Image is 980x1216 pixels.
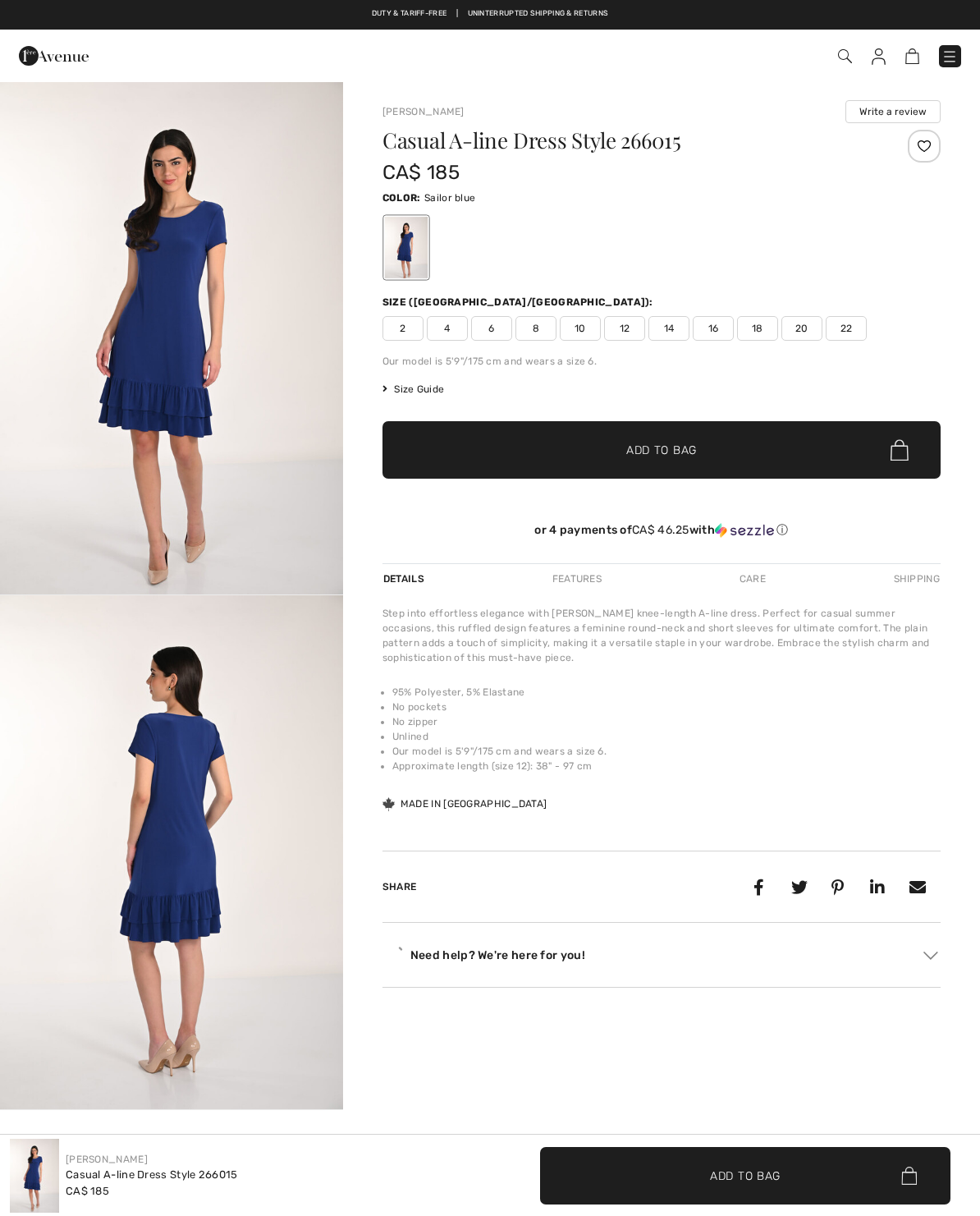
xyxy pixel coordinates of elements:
img: Shopping Bag [905,48,919,64]
div: Step into effortless elegance with [PERSON_NAME] knee-length A-line dress. Perfect for casual sum... [382,606,941,665]
a: [PERSON_NAME] [382,106,465,117]
span: 20 [781,316,822,341]
span: CA$ 185 [66,1185,109,1197]
span: Size Guide [382,382,444,397]
img: Bag.svg [891,439,909,461]
span: 2 [382,316,424,341]
button: Add to Bag [382,421,941,479]
div: Details [382,564,428,594]
span: CA$ 185 [382,161,460,184]
li: No zipper [392,714,941,729]
span: 4 [427,316,468,341]
div: Shipping [890,564,941,594]
li: 95% Polyester, 5% Elastane [392,685,941,700]
h1: Casual A-line Dress Style 266015 [382,130,848,151]
img: Sezzle [715,523,774,538]
span: 14 [648,316,689,341]
span: 10 [560,316,601,341]
div: Features [538,564,616,594]
button: Add to Bag [540,1147,950,1205]
img: My Info [872,48,886,65]
span: Share [382,881,417,892]
li: No pockets [392,700,941,714]
div: Size ([GEOGRAPHIC_DATA]/[GEOGRAPHIC_DATA]): [382,295,657,310]
img: Arrow2.svg [923,952,938,960]
div: or 4 payments of with [382,523,941,538]
a: [PERSON_NAME] [66,1154,148,1165]
div: Our model is 5'9"/175 cm and wears a size 6. [382,354,941,369]
img: Search [838,49,852,63]
span: 12 [604,316,645,341]
div: Casual A-line Dress Style 266015 [66,1167,238,1183]
div: Sailor blue [385,217,428,278]
span: Add to Bag [626,442,697,459]
div: Made in [GEOGRAPHIC_DATA] [382,796,547,811]
img: 1ère Avenue [19,39,89,72]
span: 18 [737,316,778,341]
span: 6 [471,316,512,341]
img: Casual A-Line Dress Style 266015 [10,1139,59,1213]
button: Write a review [845,100,941,123]
span: CA$ 46.25 [632,523,689,537]
span: 8 [515,316,556,341]
img: Menu [941,48,958,65]
span: 16 [693,316,734,341]
div: or 4 payments ofCA$ 46.25withSezzle Click to learn more about Sezzle [382,523,941,544]
span: Add to Bag [710,1167,781,1184]
a: 1ère Avenue [19,47,89,62]
div: Need help? We're here for you! [382,943,941,967]
li: Our model is 5'9"/175 cm and wears a size 6. [392,744,941,759]
div: Care [726,564,780,594]
span: 22 [826,316,867,341]
li: Approximate length (size 12): 38" - 97 cm [392,759,941,773]
li: Unlined [392,729,941,744]
span: Color: [382,192,421,204]
span: Sailor blue [424,192,475,204]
